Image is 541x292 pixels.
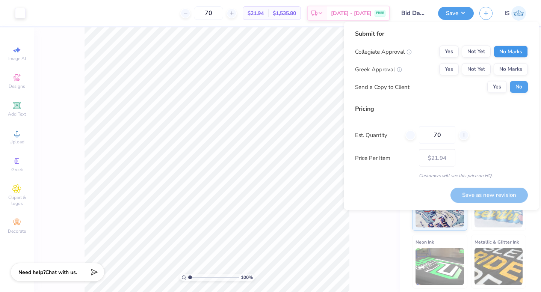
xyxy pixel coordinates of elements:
[487,81,507,93] button: Yes
[355,83,410,91] div: Send a Copy to Client
[462,46,491,58] button: Not Yet
[416,238,434,246] span: Neon Ink
[355,65,402,74] div: Greek Approval
[194,6,223,20] input: – –
[241,274,253,281] span: 100 %
[248,9,264,17] span: $21.94
[8,56,26,62] span: Image AI
[511,6,526,21] img: Isabel Sojka
[505,9,509,18] span: IS
[8,228,26,234] span: Decorate
[355,154,413,162] label: Price Per Item
[439,46,459,58] button: Yes
[494,63,528,75] button: No Marks
[331,9,372,17] span: [DATE] - [DATE]
[9,83,25,89] span: Designs
[355,131,400,139] label: Est. Quantity
[438,7,474,20] button: Save
[355,47,412,56] div: Collegiate Approval
[462,63,491,75] button: Not Yet
[4,194,30,206] span: Clipart & logos
[505,6,526,21] a: IS
[376,11,384,16] span: FREE
[355,29,528,38] div: Submit for
[396,6,432,21] input: Untitled Design
[45,269,77,276] span: Chat with us.
[475,248,523,285] img: Metallic & Glitter Ink
[355,104,528,113] div: Pricing
[510,81,528,93] button: No
[9,139,24,145] span: Upload
[273,9,296,17] span: $1,535.80
[494,46,528,58] button: No Marks
[18,269,45,276] strong: Need help?
[419,126,455,144] input: – –
[11,167,23,173] span: Greek
[416,248,464,285] img: Neon Ink
[475,238,519,246] span: Metallic & Glitter Ink
[8,111,26,117] span: Add Text
[439,63,459,75] button: Yes
[355,172,528,179] div: Customers will see this price on HQ.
